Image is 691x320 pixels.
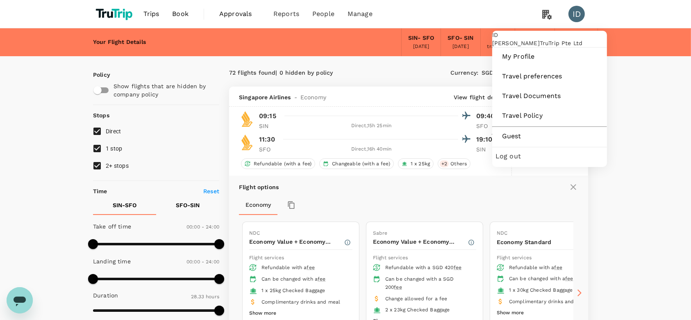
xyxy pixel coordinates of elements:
[394,284,402,290] span: fee
[284,122,458,130] div: Direct , 15h 25min
[259,122,280,130] p: SIN
[385,307,450,313] span: 2 x 23kg Checked Baggage
[300,93,326,101] span: Economy
[239,93,291,101] span: Singapore Airlines
[496,48,604,66] a: My Profile
[496,127,604,145] a: Guest
[319,158,393,169] div: Changeable (with a fee)
[186,224,219,230] span: 00:00 - 24:00
[454,93,507,101] p: View flight details
[7,287,33,313] iframe: Button to launch messaging window
[249,238,344,246] p: Economy Value + Economy Standard
[93,291,118,299] p: Duration
[450,69,478,78] span: Currency :
[497,238,591,246] p: Economy Standard
[261,275,346,283] div: Can be changed with a
[487,43,508,51] div: traveller
[93,187,107,195] p: Time
[373,255,408,261] span: Flight services
[540,40,582,46] span: TruTrip Pte Ltd
[249,308,276,319] button: Show more
[259,145,280,153] p: SFO
[502,131,597,141] span: Guest
[318,276,325,282] span: fee
[106,162,129,169] span: 2+ stops
[502,71,597,81] span: Travel preferences
[93,71,100,79] p: Policy
[565,276,573,281] span: fee
[239,111,255,127] img: SQ
[239,134,255,151] img: SQ
[312,9,334,19] span: People
[452,43,469,51] div: [DATE]
[476,122,497,130] p: SFO
[114,82,214,98] p: Show flights that are hidden by company policy
[284,145,458,153] div: Direct , 16h 40min
[143,9,159,19] span: Trips
[502,111,597,121] span: Travel Policy
[261,288,325,293] span: 1 x 25kg Checked Baggage
[93,112,109,119] strong: Stops
[555,265,562,270] span: fee
[385,296,448,302] span: Change allowed for a fee
[239,195,277,215] button: Economy
[496,87,604,105] a: Travel Documents
[496,147,604,165] div: Log out
[373,230,388,236] span: Sabre
[509,264,593,272] div: Refundable with a
[191,294,219,299] span: 28.33 hours
[476,145,497,153] p: SIN
[502,91,597,101] span: Travel Documents
[509,299,588,304] span: Complimentary drinks and meal
[329,160,393,167] span: Changeable (with a fee)
[261,299,340,305] span: Complimentary drinks and meal
[250,160,315,167] span: Refundable (with a fee)
[496,67,604,85] a: Travel preferences
[291,93,300,101] span: -
[106,145,123,152] span: 1 stop
[273,9,299,19] span: Reports
[448,34,473,43] div: SFO - SIN
[93,257,131,265] p: Landing time
[476,135,497,144] p: 19:10
[492,31,607,39] div: ID
[385,275,470,292] div: Can be changed with a SGD 200
[261,264,346,272] div: Refundable with a
[348,9,373,19] span: Manage
[186,259,219,265] span: 00:00 - 24:00
[497,230,507,236] span: NDC
[249,255,284,261] span: Flight services
[447,160,470,167] span: Others
[239,183,279,191] p: Flight options
[438,158,471,169] div: +2Others
[476,111,497,121] p: 09:40
[113,201,136,209] p: SIN - SFO
[93,5,137,23] img: TruTrip logo
[407,160,433,167] span: 1 x 25kg
[413,43,430,51] div: [DATE]
[229,69,409,78] div: 72 flights found | 0 hidden by policy
[497,308,524,318] button: Show more
[241,158,315,169] div: Refundable (with a fee)
[385,264,470,272] div: Refundable with a SGD 420
[497,255,532,261] span: Flight services
[408,34,434,43] div: SIN - SFO
[373,238,468,246] p: Economy Value + Economy Standard
[502,52,597,62] span: My Profile
[106,128,121,135] span: Direct
[496,107,604,125] a: Travel Policy
[509,287,573,293] span: 1 x 30kg Checked Baggage
[307,265,315,270] span: fee
[176,201,200,209] p: SFO - SIN
[259,135,275,144] p: 11:30
[172,9,189,19] span: Book
[249,230,260,236] span: NDC
[203,187,219,195] p: Reset
[454,265,461,270] span: fee
[440,160,449,167] span: + 2
[492,40,540,46] span: [PERSON_NAME]
[568,6,585,22] div: ID
[509,275,593,283] div: Can be changed with a
[259,111,276,121] p: 09:15
[492,130,500,139] span: +1d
